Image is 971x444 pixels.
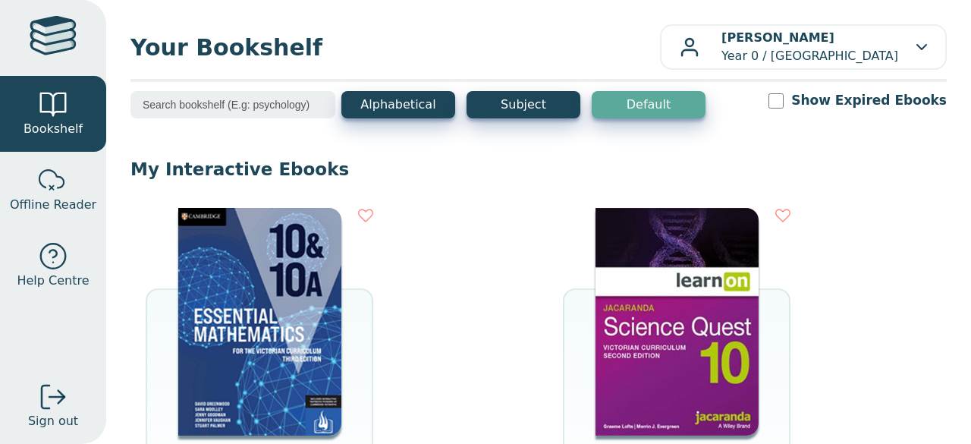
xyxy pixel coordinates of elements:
label: Show Expired Ebooks [791,91,947,110]
span: Help Centre [17,272,89,290]
span: Sign out [28,412,78,430]
p: Year 0 / [GEOGRAPHIC_DATA] [721,29,898,65]
input: Search bookshelf (E.g: psychology) [130,91,335,118]
p: My Interactive Ebooks [130,158,947,181]
span: Offline Reader [10,196,96,214]
button: [PERSON_NAME]Year 0 / [GEOGRAPHIC_DATA] [660,24,947,70]
button: Default [592,91,705,118]
button: Alphabetical [341,91,455,118]
img: b7253847-5288-ea11-a992-0272d098c78b.jpg [595,208,759,436]
span: Bookshelf [24,120,83,138]
button: Subject [467,91,580,118]
span: Your Bookshelf [130,30,660,65]
b: [PERSON_NAME] [721,30,834,45]
img: 95d2d3ff-45e3-4692-8648-70e4d15c5b3e.png [178,208,341,436]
